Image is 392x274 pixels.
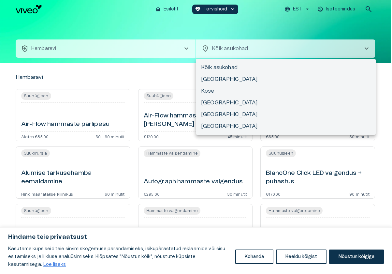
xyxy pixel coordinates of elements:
[196,73,376,85] li: [GEOGRAPHIC_DATA]
[276,250,327,264] button: Keeldu kõigist
[196,109,376,120] li: [GEOGRAPHIC_DATA]
[196,85,376,97] li: Kose
[43,262,66,267] a: Loe lisaks
[196,120,376,132] li: [GEOGRAPHIC_DATA]
[8,233,384,241] p: Hindame teie privaatsust
[235,250,273,264] button: Kohanda
[33,5,43,10] span: Help
[196,97,376,109] li: [GEOGRAPHIC_DATA]
[196,62,376,73] li: Kõik asukohad
[329,250,384,264] button: Nõustun kõigiga
[8,245,230,268] p: Kasutame küpsiseid teie sirvimiskogemuse parandamiseks, isikupärastatud reklaamide või sisu esita...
